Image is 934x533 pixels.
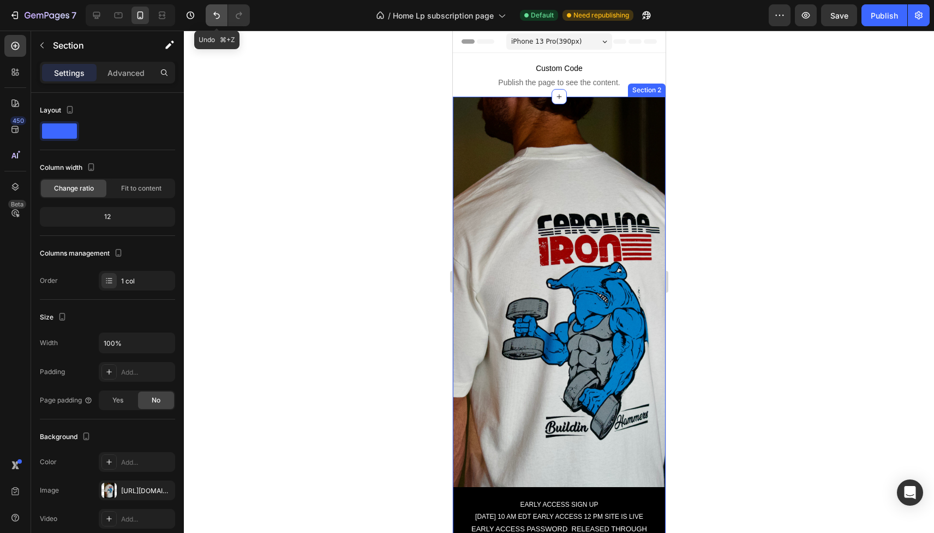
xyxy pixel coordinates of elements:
div: 12 [42,209,173,224]
button: Publish [861,4,907,26]
div: Padding [40,367,65,377]
h2: EARLY ACCESS PASSWORD RELEASED THROUGH SMS/EMAIL [5,493,207,514]
div: Undo/Redo [206,4,250,26]
span: Default [531,10,554,20]
p: Settings [54,67,85,79]
span: Save [830,11,848,20]
div: Width [40,338,58,348]
span: Need republishing [573,10,629,20]
div: Page padding [40,395,93,405]
span: No [152,395,160,405]
div: Add... [121,514,172,524]
div: 1 col [121,276,172,286]
button: 7 [4,4,81,26]
div: Column width [40,161,98,175]
button: Save [821,4,857,26]
div: Open Intercom Messenger [897,479,923,506]
span: Fit to content [121,183,161,193]
div: Publish [871,10,898,21]
div: Video [40,514,57,524]
div: Image [40,485,59,495]
div: Beta [8,200,26,209]
div: Order [40,276,58,286]
input: Auto [99,333,175,353]
div: Section 2 [177,55,211,64]
div: Layout [40,103,76,118]
p: Section [53,39,142,52]
div: Color [40,457,57,467]
div: [URL][DOMAIN_NAME] [121,486,172,496]
p: Advanced [107,67,145,79]
div: Columns management [40,246,125,261]
span: Change ratio [54,183,94,193]
p: 7 [71,9,76,22]
iframe: Design area [453,31,666,533]
span: Yes [112,395,123,405]
div: Size [40,310,69,325]
div: 450 [10,116,26,125]
span: / [388,10,391,21]
span: Home Lp subscription page [393,10,494,21]
div: Add... [121,458,172,467]
div: Background [40,430,93,445]
div: Add... [121,368,172,377]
